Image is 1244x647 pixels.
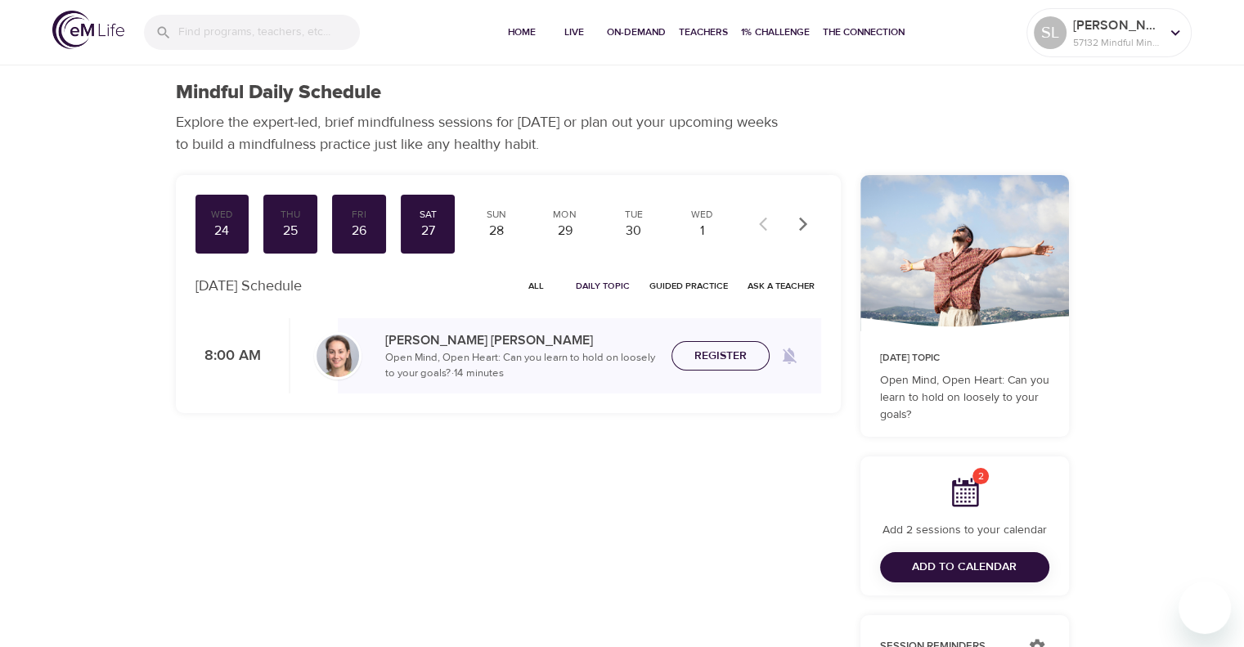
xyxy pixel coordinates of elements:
span: Teachers [679,24,728,41]
span: The Connection [823,24,905,41]
span: Ask a Teacher [748,278,815,294]
p: Explore the expert-led, brief mindfulness sessions for [DATE] or plan out your upcoming weeks to ... [176,111,789,155]
div: 28 [476,222,517,240]
p: [DATE] Schedule [195,275,302,297]
span: Home [502,24,541,41]
div: 24 [202,222,243,240]
div: SL [1034,16,1067,49]
p: 57132 Mindful Minutes [1073,35,1160,50]
div: Thu [270,208,311,222]
p: [DATE] Topic [880,351,1049,366]
button: Guided Practice [643,273,734,299]
div: Sun [476,208,517,222]
span: 2 [972,468,989,484]
div: Mon [545,208,586,222]
div: 29 [545,222,586,240]
span: All [517,278,556,294]
span: Guided Practice [649,278,728,294]
div: Tue [613,208,654,222]
div: Fri [339,208,379,222]
div: Wed [682,208,723,222]
button: Add to Calendar [880,552,1049,582]
button: All [510,273,563,299]
button: Daily Topic [569,273,636,299]
span: 1% Challenge [741,24,810,41]
div: 30 [613,222,654,240]
button: Ask a Teacher [741,273,821,299]
span: On-Demand [607,24,666,41]
div: 1 [682,222,723,240]
div: 25 [270,222,311,240]
button: Register [671,341,770,371]
span: Daily Topic [576,278,630,294]
p: [PERSON_NAME] [PERSON_NAME] [385,330,658,350]
iframe: Button to launch messaging window [1179,582,1231,634]
div: 27 [407,222,448,240]
p: Open Mind, Open Heart: Can you learn to hold on loosely to your goals? [880,372,1049,424]
p: 8:00 AM [195,345,261,367]
input: Find programs, teachers, etc... [178,15,360,50]
p: [PERSON_NAME] [1073,16,1160,35]
p: Open Mind, Open Heart: Can you learn to hold on loosely to your goals? · 14 minutes [385,350,658,382]
span: Live [555,24,594,41]
img: Deanna_Burkett-min.jpg [317,335,359,377]
div: Sat [407,208,448,222]
span: Remind me when a class goes live every Saturday at 8:00 AM [770,336,809,375]
div: 26 [339,222,379,240]
p: Add 2 sessions to your calendar [880,522,1049,539]
div: Wed [202,208,243,222]
h1: Mindful Daily Schedule [176,81,381,105]
img: logo [52,11,124,49]
span: Add to Calendar [912,557,1017,577]
span: Register [694,346,747,366]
